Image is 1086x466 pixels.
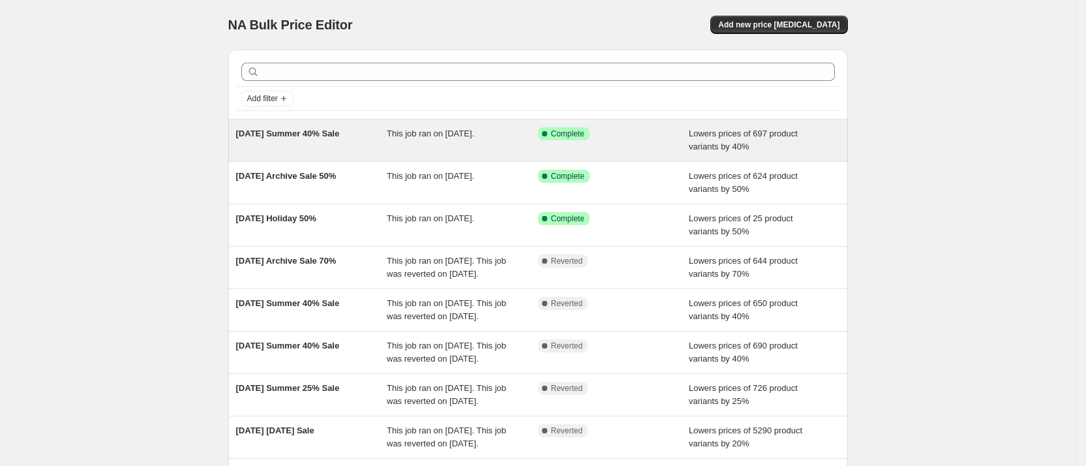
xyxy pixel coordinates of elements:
[236,171,337,181] span: [DATE] Archive Sale 50%
[236,129,340,138] span: [DATE] Summer 40% Sale
[710,16,847,34] button: Add new price [MEDICAL_DATA]
[236,298,340,308] span: [DATE] Summer 40% Sale
[387,129,474,138] span: This job ran on [DATE].
[551,129,584,139] span: Complete
[236,341,340,350] span: [DATE] Summer 40% Sale
[689,426,802,448] span: Lowers prices of 5290 product variants by 20%
[387,298,506,321] span: This job ran on [DATE]. This job was reverted on [DATE].
[387,383,506,406] span: This job ran on [DATE]. This job was reverted on [DATE].
[689,171,798,194] span: Lowers prices of 624 product variants by 50%
[247,93,278,104] span: Add filter
[236,383,340,393] span: [DATE] Summer 25% Sale
[551,213,584,224] span: Complete
[551,341,583,351] span: Reverted
[551,426,583,436] span: Reverted
[236,426,314,435] span: [DATE] [DATE] Sale
[387,341,506,364] span: This job ran on [DATE]. This job was reverted on [DATE].
[689,341,798,364] span: Lowers prices of 690 product variants by 40%
[718,20,839,30] span: Add new price [MEDICAL_DATA]
[551,256,583,266] span: Reverted
[387,256,506,279] span: This job ran on [DATE]. This job was reverted on [DATE].
[228,18,353,32] span: NA Bulk Price Editor
[689,256,798,279] span: Lowers prices of 644 product variants by 70%
[236,213,316,223] span: [DATE] Holiday 50%
[689,129,798,151] span: Lowers prices of 697 product variants by 40%
[387,213,474,223] span: This job ran on [DATE].
[689,383,798,406] span: Lowers prices of 726 product variants by 25%
[241,91,294,106] button: Add filter
[551,171,584,181] span: Complete
[689,213,793,236] span: Lowers prices of 25 product variants by 50%
[236,256,337,266] span: [DATE] Archive Sale 70%
[551,298,583,309] span: Reverted
[387,171,474,181] span: This job ran on [DATE].
[689,298,798,321] span: Lowers prices of 650 product variants by 40%
[387,426,506,448] span: This job ran on [DATE]. This job was reverted on [DATE].
[551,383,583,394] span: Reverted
